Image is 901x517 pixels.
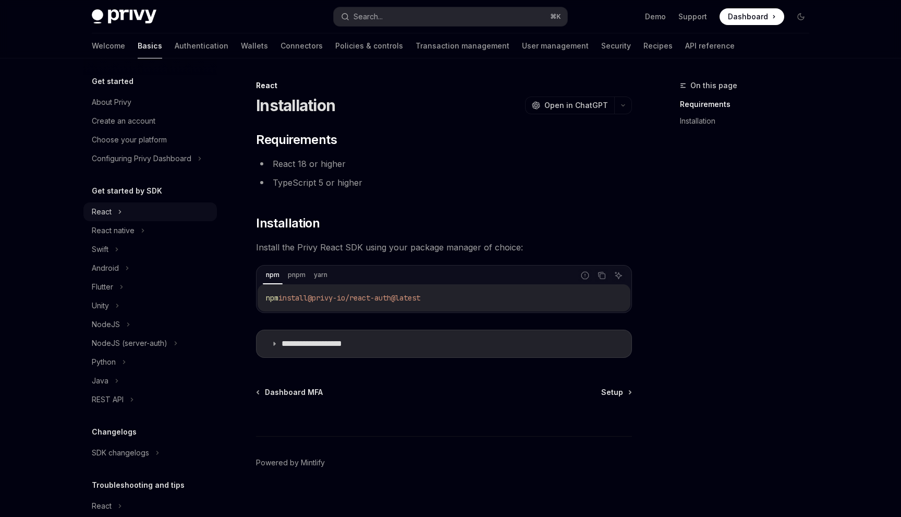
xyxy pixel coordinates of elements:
a: Demo [645,11,666,22]
img: dark logo [92,9,156,24]
div: Java [92,375,108,387]
a: Installation [680,113,818,129]
a: Policies & controls [335,33,403,58]
span: On this page [690,79,737,92]
a: Authentication [175,33,228,58]
button: Open in ChatGPT [525,97,614,114]
div: React [92,500,112,512]
div: Configuring Privy Dashboard [92,152,191,165]
a: Dashboard [720,8,784,25]
div: Flutter [92,281,113,293]
span: Open in ChatGPT [544,100,608,111]
span: Dashboard MFA [265,387,323,398]
a: About Privy [83,93,217,112]
li: TypeScript 5 or higher [256,175,632,190]
button: Report incorrect code [578,269,592,282]
div: pnpm [285,269,309,281]
a: Welcome [92,33,125,58]
span: Installation [256,215,320,232]
div: NodeJS (server-auth) [92,337,167,350]
a: Powered by Mintlify [256,458,325,468]
div: Swift [92,243,108,256]
div: Choose your platform [92,134,167,146]
div: React native [92,224,135,237]
a: Wallets [241,33,268,58]
div: NodeJS [92,318,120,331]
div: Unity [92,299,109,312]
a: API reference [685,33,735,58]
span: Dashboard [728,11,768,22]
li: React 18 or higher [256,157,632,171]
div: Create an account [92,115,155,127]
a: Connectors [281,33,323,58]
span: install [278,293,308,303]
a: Dashboard MFA [257,387,323,398]
button: Copy the contents from the code block [595,269,608,282]
h5: Troubleshooting and tips [92,479,185,491]
a: Recipes [643,33,673,58]
div: Search... [354,10,383,23]
span: ⌘ K [550,13,561,21]
span: Install the Privy React SDK using your package manager of choice: [256,240,632,255]
h5: Changelogs [92,426,137,438]
div: SDK changelogs [92,447,149,459]
div: Android [92,262,119,274]
div: React [92,206,112,218]
a: Setup [601,387,631,398]
span: Requirements [256,131,337,148]
a: Requirements [680,96,818,113]
a: Choose your platform [83,130,217,149]
button: Ask AI [612,269,625,282]
div: About Privy [92,96,131,109]
button: Search...⌘K [334,7,567,26]
span: @privy-io/react-auth@latest [308,293,420,303]
div: npm [263,269,283,281]
a: Security [601,33,631,58]
a: Create an account [83,112,217,130]
h5: Get started by SDK [92,185,162,197]
div: REST API [92,393,124,406]
button: Toggle dark mode [793,8,809,25]
div: Python [92,356,116,368]
div: yarn [311,269,331,281]
a: Basics [138,33,162,58]
span: Setup [601,387,623,398]
a: Support [678,11,707,22]
a: User management [522,33,589,58]
h5: Get started [92,75,133,88]
h1: Installation [256,96,335,115]
a: Transaction management [416,33,509,58]
div: React [256,80,632,91]
span: npm [266,293,278,303]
